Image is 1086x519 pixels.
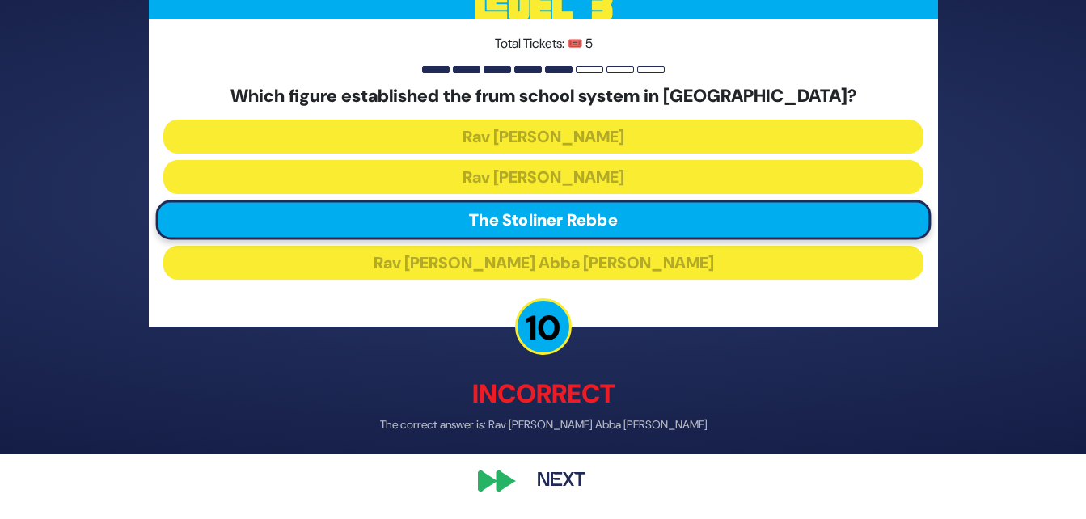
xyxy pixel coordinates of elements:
button: Rav [PERSON_NAME] [163,160,923,194]
button: Rav [PERSON_NAME] [163,120,923,154]
button: Rav [PERSON_NAME] Abba [PERSON_NAME] [163,246,923,280]
p: Incorrect [149,374,938,413]
p: Total Tickets: 🎟️ 5 [163,34,923,53]
button: The Stoliner Rebbe [155,200,931,240]
p: The correct answer is: Rav [PERSON_NAME] Abba [PERSON_NAME] [149,416,938,433]
p: 10 [515,298,572,355]
h5: Which figure established the frum school system in [GEOGRAPHIC_DATA]? [163,86,923,107]
button: Next [514,462,608,500]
